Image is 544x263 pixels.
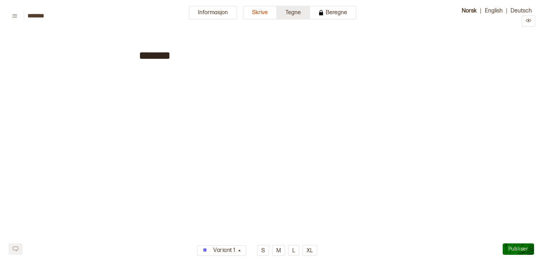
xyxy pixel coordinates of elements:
[522,15,535,27] button: Preview
[243,6,277,20] button: Skrive
[503,243,534,255] button: Publiser
[243,6,277,27] a: Skrive
[197,245,246,256] button: Variant 1
[481,6,506,15] button: English
[310,6,356,27] a: Beregne
[310,6,356,20] button: Beregne
[526,18,531,23] svg: Preview
[507,6,535,15] button: Deutsch
[257,245,269,256] button: S
[201,245,237,257] div: Variant 1
[272,245,285,256] button: M
[508,246,528,252] span: Publiser
[189,6,237,20] button: Informasjon
[277,6,310,20] button: Tegne
[446,6,535,27] div: | |
[458,6,480,15] button: Norsk
[302,245,317,256] button: XL
[277,6,310,27] a: Tegne
[522,18,535,25] a: Preview
[288,245,299,256] button: L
